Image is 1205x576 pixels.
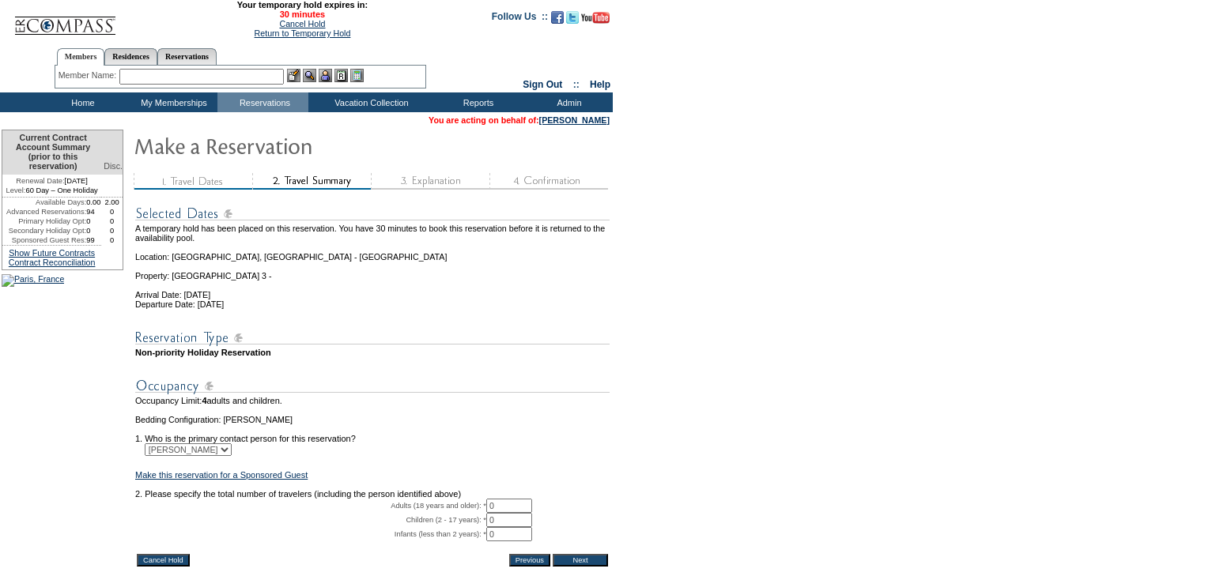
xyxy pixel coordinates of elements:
[86,198,101,207] td: 0.00
[135,470,308,480] a: Make this reservation for a Sponsored Guest
[308,92,431,112] td: Vacation Collection
[581,16,610,25] a: Subscribe to our YouTube Channel
[553,554,608,567] input: Next
[86,207,101,216] td: 94
[135,513,486,527] td: Children (2 - 17 years): *
[135,224,610,243] td: A temporary hold has been placed on this reservation. You have 30 minutes to book this reservatio...
[573,79,580,90] span: ::
[86,235,101,245] td: 99
[590,79,610,90] a: Help
[135,376,610,396] img: subTtlOccupancy.gif
[2,274,64,287] img: Paris, France
[134,173,252,190] img: step1_state3.gif
[135,204,610,224] img: subTtlSelectedDates.gif
[566,16,579,25] a: Follow us on Twitter
[101,198,123,207] td: 2.00
[431,92,522,112] td: Reports
[135,280,610,299] td: Arrival Date: [DATE]
[135,499,486,513] td: Adults (18 years and older): *
[124,9,480,19] span: 30 minutes
[135,262,610,280] td: Property: [GEOGRAPHIC_DATA] 3 -
[135,424,610,443] td: 1. Who is the primary contact person for this reservation?
[6,186,26,195] span: Level:
[135,243,610,262] td: Location: [GEOGRAPHIC_DATA], [GEOGRAPHIC_DATA] - [GEOGRAPHIC_DATA]
[279,19,325,28] a: Cancel Hold
[36,92,127,112] td: Home
[135,299,610,309] td: Departure Date: [DATE]
[429,115,610,125] span: You are acting on behalf of:
[2,130,101,175] td: Current Contract Account Summary (prior to this reservation)
[86,226,101,235] td: 0
[581,12,610,24] img: Subscribe to our YouTube Channel
[135,527,486,541] td: Infants (less than 2 years): *
[2,207,86,216] td: Advanced Reservations:
[551,11,564,24] img: Become our fan on Facebook
[539,115,610,125] a: [PERSON_NAME]
[2,226,86,235] td: Secondary Holiday Opt:
[135,489,610,499] td: 2. Please specify the total number of travelers (including the person identified above)
[489,173,608,190] img: step4_state1.gif
[492,9,548,28] td: Follow Us ::
[522,92,613,112] td: Admin
[551,16,564,25] a: Become our fan on Facebook
[104,161,123,171] span: Disc.
[334,69,348,82] img: Reservations
[202,396,206,405] span: 4
[134,130,450,161] img: Make Reservation
[9,248,95,258] a: Show Future Contracts
[2,186,101,198] td: 60 Day – One Holiday
[135,396,610,405] td: Occupancy Limit: adults and children.
[255,28,351,38] a: Return to Temporary Hold
[566,11,579,24] img: Follow us on Twitter
[135,328,610,348] img: subTtlResType.gif
[252,173,371,190] img: step2_state2.gif
[350,69,364,82] img: b_calculator.gif
[127,92,217,112] td: My Memberships
[2,198,86,207] td: Available Days:
[135,348,610,357] td: Non-priority Holiday Reservation
[101,235,123,245] td: 0
[303,69,316,82] img: View
[509,554,550,567] input: Previous
[101,216,123,226] td: 0
[101,226,123,235] td: 0
[319,69,332,82] img: Impersonate
[101,207,123,216] td: 0
[135,415,610,424] td: Bedding Configuration: [PERSON_NAME]
[13,3,116,36] img: Compass Home
[16,176,64,186] span: Renewal Date:
[523,79,562,90] a: Sign Out
[2,175,101,186] td: [DATE]
[86,216,101,226] td: 0
[2,235,86,245] td: Sponsored Guest Res:
[137,554,190,567] input: Cancel Hold
[287,69,300,82] img: b_edit.gif
[59,69,119,82] div: Member Name:
[217,92,308,112] td: Reservations
[9,258,96,267] a: Contract Reconciliation
[371,173,489,190] img: step3_state1.gif
[57,48,105,66] a: Members
[2,216,86,226] td: Primary Holiday Opt:
[157,48,217,65] a: Reservations
[104,48,157,65] a: Residences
